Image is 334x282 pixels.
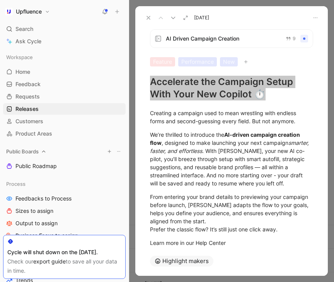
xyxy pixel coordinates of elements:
[3,146,126,157] div: Public Boards
[15,117,43,125] span: Customers
[3,146,126,172] div: Public BoardsPublic Roadmap
[3,205,126,217] a: Sizes to assign
[3,6,52,17] button: UpfluenceUpfluence
[15,207,53,215] span: Sizes to assign
[15,195,72,202] span: Feedbacks to Process
[3,160,126,172] a: Public Roadmap
[3,178,126,241] div: ProcessFeedbacks to ProcessSizes to assignOutput to assignBusiness Focus to assign
[150,131,301,146] strong: AI-driven campaign creation flow
[150,131,313,187] div: We’re thrilled to introduce the , designed to make launching your next campaign . With [PERSON_NA...
[15,219,58,227] span: Output to assign
[3,36,126,47] a: Ask Cycle
[15,130,52,138] span: Product Areas
[7,257,121,275] div: Check our to save all your data in time.
[150,239,313,247] div: Learn more in our Help Center
[6,148,39,155] span: Public Boards
[166,34,279,43] span: AI Driven Campaign Creation
[15,93,40,100] span: Requests
[150,109,313,125] div: Creating a campaign used to mean wrestling with endless forms and second-guessing every field. Bu...
[220,57,238,66] div: New
[3,66,126,78] a: Home
[5,8,13,15] img: Upfluence
[15,232,78,240] span: Business Focus to assign
[150,57,313,66] div: FeaturePerformanceNew
[3,217,126,229] a: Output to assign
[3,116,126,127] a: Customers
[15,162,57,170] span: Public Roadmap
[3,193,126,204] a: Feedbacks to Process
[15,80,41,88] span: Feedback
[178,57,217,66] div: Performance
[6,53,33,61] span: Workspace
[15,37,41,46] span: Ask Cycle
[3,230,126,241] a: Business Focus to assign
[3,78,126,90] a: Feedback
[3,51,126,63] div: Workspace
[150,193,313,233] div: From entering your brand details to previewing your campaign before launch, [PERSON_NAME] adapts ...
[150,57,175,66] div: Feature
[3,103,126,115] a: Releases
[194,15,209,21] span: [DATE]
[15,24,33,34] span: Search
[150,256,213,267] button: Highlight makers
[7,248,121,257] div: Cycle will shut down on the [DATE].
[150,76,313,100] h1: Accelerate the Campaign Setup With Your New Copilot ⏱️
[293,36,296,41] span: 9
[15,105,39,113] span: Releases
[284,34,297,43] button: 9
[3,91,126,102] a: Requests
[3,178,126,190] div: Process
[15,68,30,76] span: Home
[6,180,26,188] span: Process
[16,8,42,15] h1: Upfluence
[3,23,126,35] div: Search
[3,128,126,139] a: Product Areas
[33,258,66,265] a: export guide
